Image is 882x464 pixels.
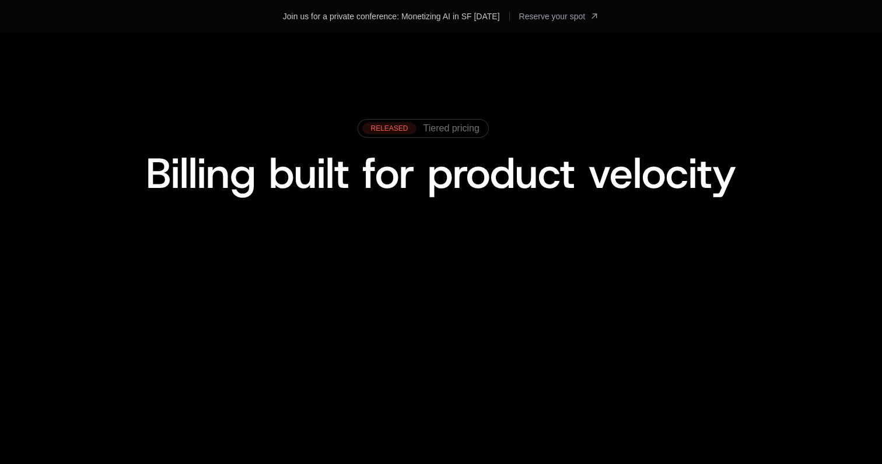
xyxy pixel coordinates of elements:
[283,11,500,22] div: Join us for a private conference: Monetizing AI in SF [DATE]
[362,123,479,134] a: [object Object],[object Object]
[519,7,600,26] a: [object Object]
[146,145,736,201] span: Billing built for product velocity
[362,123,416,134] div: RELEASED
[519,11,586,22] span: Reserve your spot
[423,123,480,134] span: Tiered pricing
